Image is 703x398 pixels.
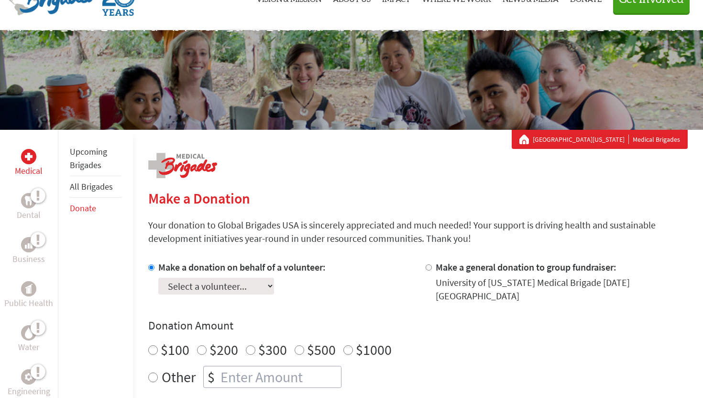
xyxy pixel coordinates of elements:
a: WaterWater [18,325,39,354]
a: EngineeringEngineering [8,369,50,398]
div: Water [21,325,36,341]
label: $500 [307,341,336,359]
a: Upcoming Brigades [70,146,107,171]
div: Business [21,237,36,252]
input: Enter Amount [219,366,341,387]
img: Engineering [25,373,33,381]
a: [GEOGRAPHIC_DATA][US_STATE] [533,135,629,144]
li: All Brigades [70,176,121,198]
div: $ [204,366,219,387]
img: Medical [25,153,33,160]
h4: Donation Amount [148,318,688,333]
label: $100 [161,341,189,359]
div: Public Health [21,281,36,296]
p: Water [18,341,39,354]
label: Other [162,366,196,388]
p: Engineering [8,385,50,398]
div: Medical [21,149,36,164]
a: Public HealthPublic Health [4,281,53,310]
img: Water [25,327,33,338]
label: $1000 [356,341,392,359]
label: $300 [258,341,287,359]
p: Dental [17,208,41,222]
a: MedicalMedical [15,149,43,178]
div: Engineering [21,369,36,385]
p: Public Health [4,296,53,310]
div: Medical Brigades [519,135,680,144]
div: Dental [21,193,36,208]
img: logo-medical.png [148,153,217,178]
img: Business [25,241,33,249]
label: $200 [209,341,238,359]
p: Medical [15,164,43,178]
img: Public Health [25,284,33,294]
h2: Make a Donation [148,190,688,207]
a: Donate [70,203,96,214]
a: All Brigades [70,181,113,192]
div: University of [US_STATE] Medical Brigade [DATE] [GEOGRAPHIC_DATA] [436,276,688,303]
li: Donate [70,198,121,219]
label: Make a donation on behalf of a volunteer: [158,261,326,273]
img: Dental [25,196,33,205]
li: Upcoming Brigades [70,141,121,176]
p: Your donation to Global Brigades USA is sincerely appreciated and much needed! Your support is dr... [148,218,688,245]
a: BusinessBusiness [12,237,45,266]
p: Business [12,252,45,266]
label: Make a general donation to group fundraiser: [436,261,616,273]
a: DentalDental [17,193,41,222]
